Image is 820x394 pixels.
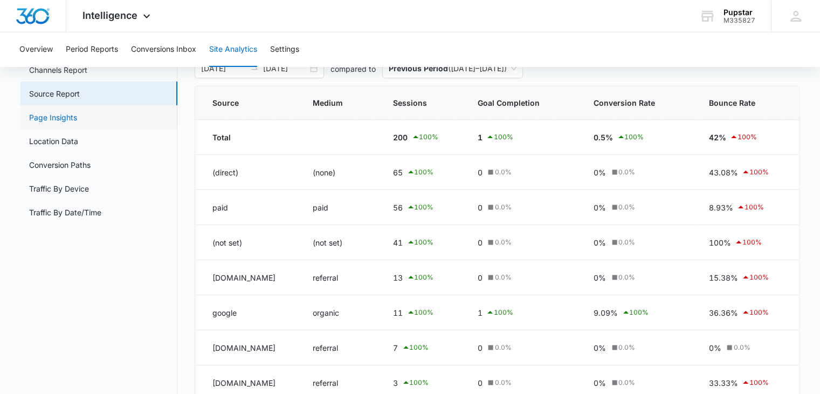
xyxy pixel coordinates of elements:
[610,273,635,282] div: 0.0 %
[406,201,433,214] div: 100 %
[212,97,271,108] span: Source
[393,201,452,214] div: 56
[209,32,257,67] button: Site Analytics
[477,237,567,248] div: 0
[29,207,101,218] a: Traffic By Date/Time
[195,225,300,260] td: (not set)
[330,63,376,74] p: compared to
[708,236,782,249] div: 100%
[195,155,300,190] td: (direct)
[29,135,78,147] a: Location Data
[393,97,436,108] span: Sessions
[29,159,91,171] a: Conversion Paths
[741,306,768,319] div: 100 %
[594,272,683,283] div: 0%
[610,202,635,212] div: 0.0 %
[29,112,77,123] a: Page Insights
[195,190,300,225] td: paid
[734,236,761,249] div: 100 %
[486,167,511,177] div: 0.0 %
[300,260,380,295] td: referral
[393,376,452,389] div: 3
[402,376,429,389] div: 100 %
[486,131,513,144] div: 100 %
[19,32,53,67] button: Overview
[195,260,300,295] td: [DOMAIN_NAME]
[29,64,87,76] a: Channels Report
[610,343,635,352] div: 0.0 %
[393,131,452,144] div: 200
[486,202,511,212] div: 0.0 %
[389,64,448,73] p: Previous Period
[477,202,567,213] div: 0
[723,8,755,17] div: account name
[610,237,635,247] div: 0.0 %
[393,306,452,319] div: 11
[741,166,768,179] div: 100 %
[29,88,80,99] a: Source Report
[708,97,766,108] span: Bounce Rate
[402,341,429,354] div: 100 %
[708,376,782,389] div: 33.33%
[195,120,300,155] td: Total
[477,272,567,283] div: 0
[594,377,683,389] div: 0%
[708,166,782,179] div: 43.08%
[406,166,433,179] div: 100 %
[594,342,683,354] div: 0%
[708,271,782,284] div: 15.38%
[594,131,683,144] div: 0.5%
[477,377,567,389] div: 0
[263,63,308,74] input: End date
[486,237,511,247] div: 0.0 %
[723,17,755,24] div: account id
[477,97,552,108] span: Goal Completion
[622,306,649,319] div: 100 %
[131,32,196,67] button: Conversions Inbox
[195,330,300,365] td: [DOMAIN_NAME]
[708,201,782,214] div: 8.93%
[741,376,768,389] div: 100 %
[66,32,118,67] button: Period Reports
[594,202,683,213] div: 0%
[411,131,438,144] div: 100 %
[610,167,635,177] div: 0.0 %
[736,201,763,214] div: 100 %
[594,97,667,108] span: Conversion Rate
[477,167,567,178] div: 0
[406,271,433,284] div: 100 %
[393,236,452,249] div: 41
[610,378,635,388] div: 0.0 %
[250,64,259,73] span: to
[486,378,511,388] div: 0.0 %
[389,59,516,78] span: ( [DATE] – [DATE] )
[477,131,567,144] div: 1
[300,190,380,225] td: paid
[201,63,246,74] input: Start date
[729,131,756,144] div: 100 %
[300,295,380,330] td: organic
[594,237,683,248] div: 0%
[486,273,511,282] div: 0.0 %
[708,306,782,319] div: 36.36%
[477,306,567,319] div: 1
[300,225,380,260] td: (not set)
[29,183,89,194] a: Traffic By Device
[313,97,352,108] span: Medium
[82,10,137,21] span: Intelligence
[406,306,433,319] div: 100 %
[195,295,300,330] td: google
[393,271,452,284] div: 13
[393,341,452,354] div: 7
[594,167,683,178] div: 0%
[741,271,768,284] div: 100 %
[393,166,452,179] div: 65
[300,155,380,190] td: (none)
[708,131,782,144] div: 42%
[725,343,750,352] div: 0.0 %
[270,32,299,67] button: Settings
[406,236,433,249] div: 100 %
[486,306,513,319] div: 100 %
[617,131,644,144] div: 100 %
[300,330,380,365] td: referral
